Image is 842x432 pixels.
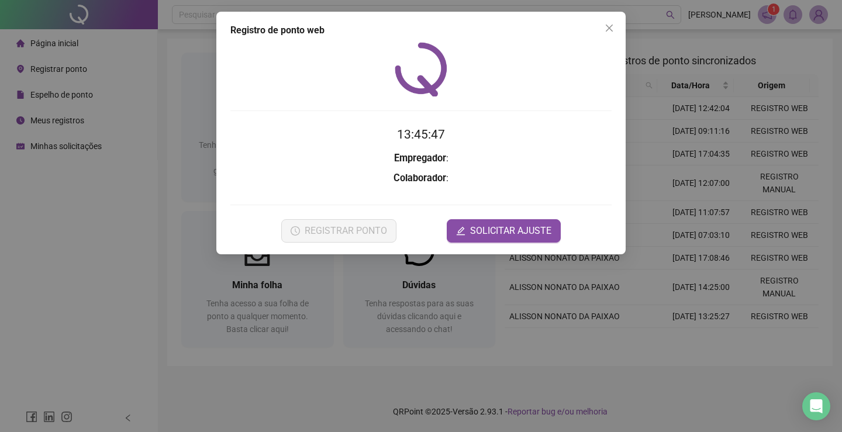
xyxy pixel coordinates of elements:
button: REGISTRAR PONTO [281,219,396,243]
h3: : [230,171,612,186]
button: Close [600,19,619,37]
strong: Empregador [394,153,446,164]
div: Registro de ponto web [230,23,612,37]
span: SOLICITAR AJUSTE [470,224,551,238]
h3: : [230,151,612,166]
button: editSOLICITAR AJUSTE [447,219,561,243]
span: close [605,23,614,33]
div: Open Intercom Messenger [802,392,830,420]
img: QRPoint [395,42,447,96]
time: 13:45:47 [397,127,445,141]
span: edit [456,226,465,236]
strong: Colaborador [394,172,446,184]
